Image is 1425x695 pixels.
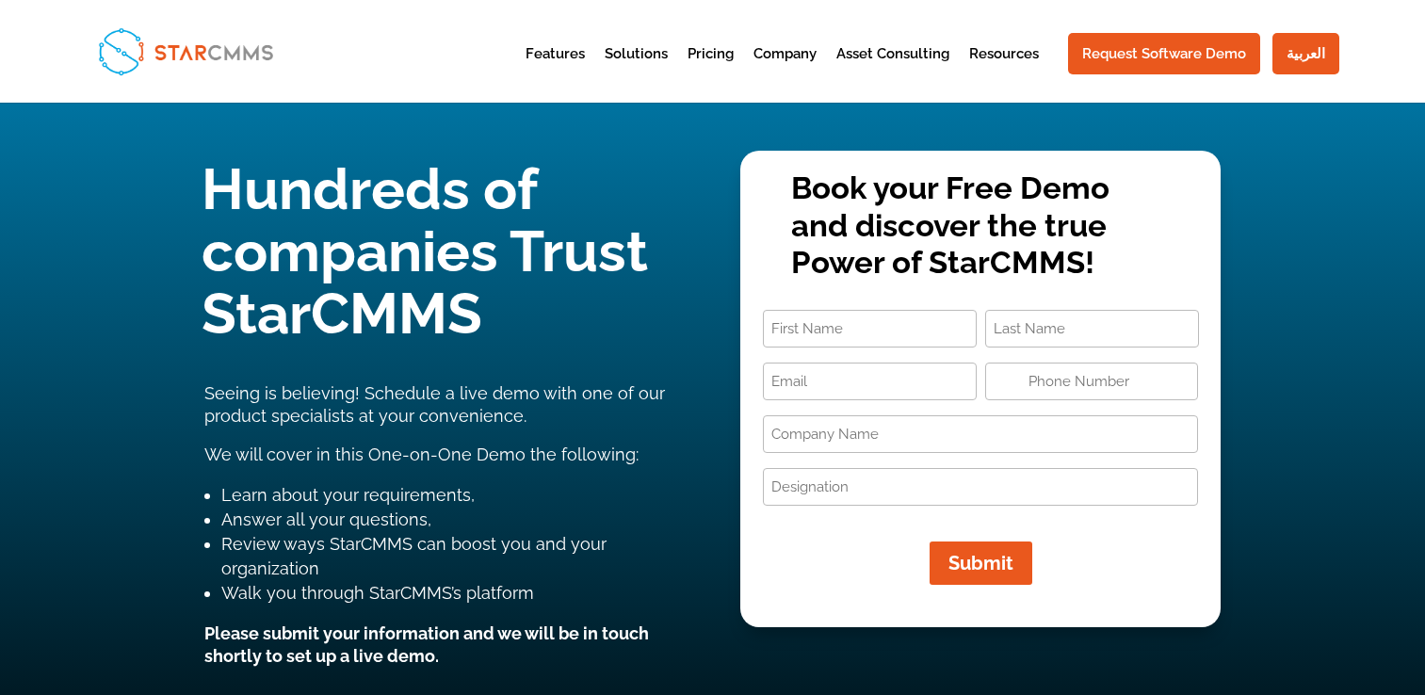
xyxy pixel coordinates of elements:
span: Learn about your requirements, [221,485,475,505]
strong: Please submit your information and we will be in touch shortly to set up a live demo. [204,623,649,666]
input: Company Name [763,415,1198,453]
span: Submit [948,552,1013,574]
span: Review ways StarCMMS can boost you and your organization [221,534,607,578]
a: Asset Consulting [836,47,949,93]
span: Seeing is believing! Schedule a live demo with one of our product specialists at your convenience. [204,383,665,426]
h1: Hundreds of companies Trust StarCMMS [202,158,685,354]
span: Answer all your questions, [221,509,431,529]
a: Resources [969,47,1039,93]
span: We will cover in this One-on-One Demo the following: [204,444,639,464]
p: Book your Free Demo and discover the true Power of StarCMMS! [791,170,1171,282]
button: Submit [930,541,1032,585]
a: العربية [1272,33,1339,74]
input: First Name [763,310,977,347]
span: Walk you through StarCMMS’s platform [221,583,534,603]
input: Designation [763,468,1198,506]
input: Last Name [985,310,1199,347]
a: Request Software Demo [1068,33,1260,74]
a: Solutions [605,47,668,93]
img: StarCMMS [90,20,282,82]
a: Pricing [688,47,734,93]
a: Features [526,47,585,93]
input: Email [763,363,977,400]
a: Company [753,47,817,93]
input: Phone Number [985,363,1199,400]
